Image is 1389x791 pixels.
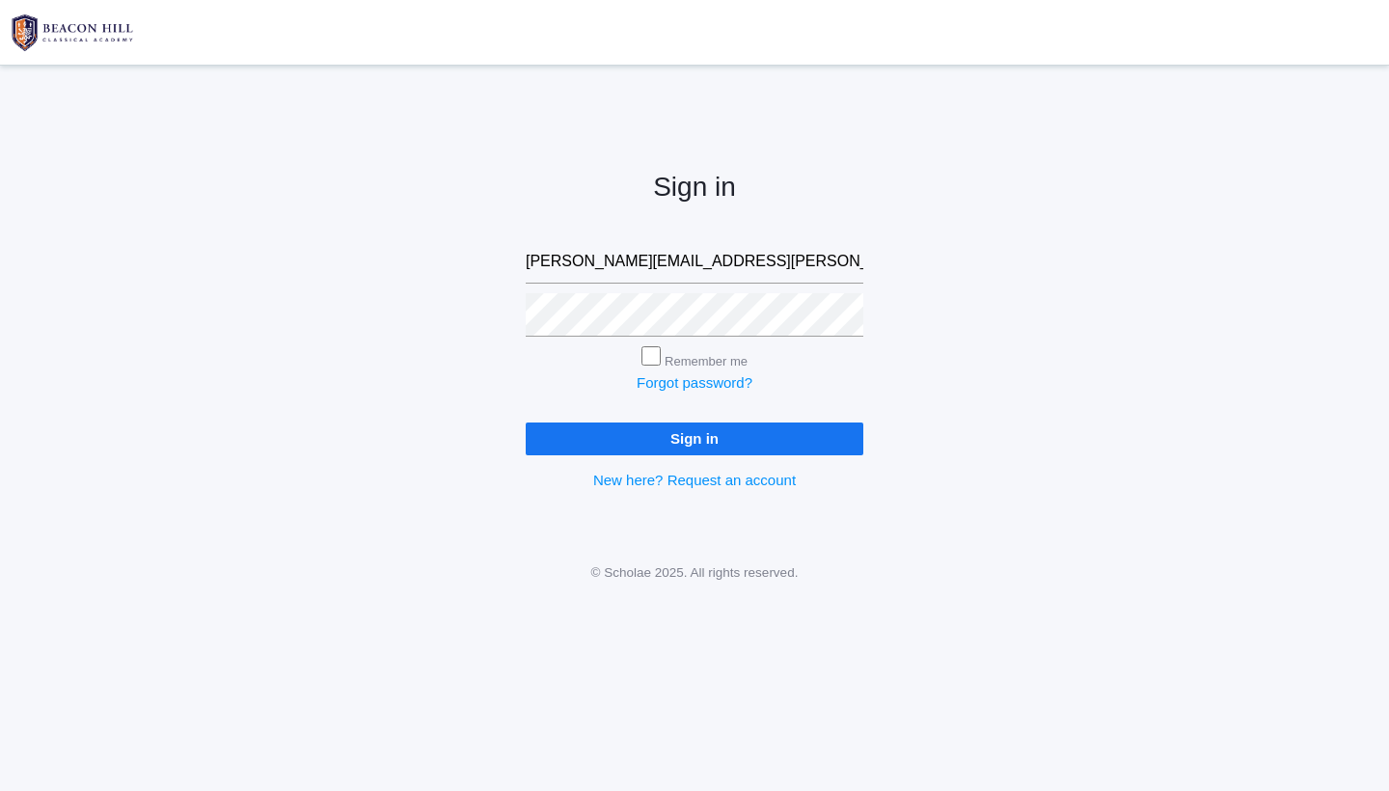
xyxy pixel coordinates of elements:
h2: Sign in [526,173,863,203]
a: New here? Request an account [593,472,796,488]
a: Forgot password? [637,374,752,391]
label: Remember me [665,354,748,368]
input: Sign in [526,423,863,454]
input: Email address [526,240,863,284]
